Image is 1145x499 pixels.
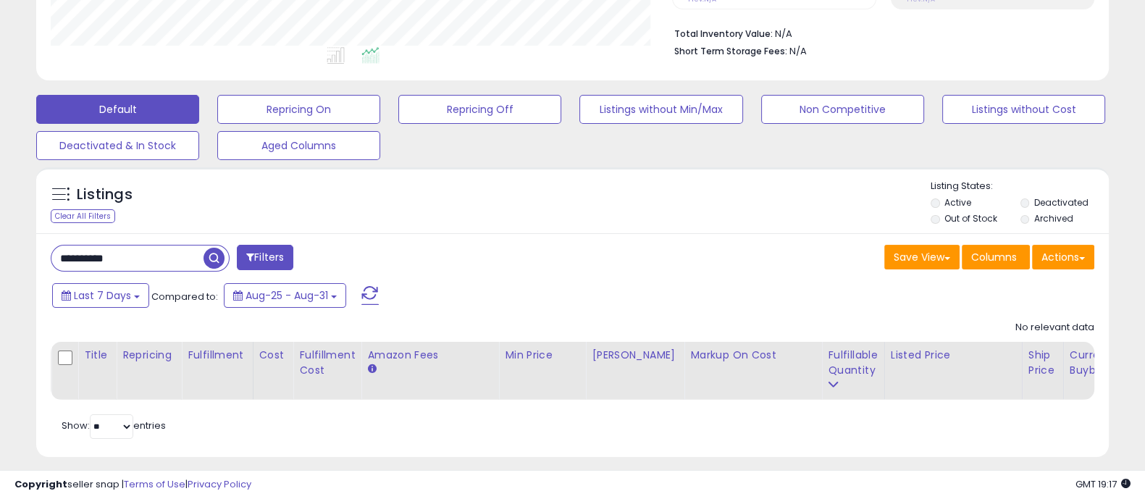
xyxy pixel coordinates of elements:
[971,250,1017,264] span: Columns
[36,95,199,124] button: Default
[367,363,376,376] small: Amazon Fees.
[36,131,199,160] button: Deactivated & In Stock
[367,348,492,363] div: Amazon Fees
[151,290,218,303] span: Compared to:
[684,342,822,400] th: The percentage added to the cost of goods (COGS) that forms the calculator for Min & Max prices.
[579,95,742,124] button: Listings without Min/Max
[62,419,166,432] span: Show: entries
[299,348,355,378] div: Fulfillment Cost
[14,477,67,491] strong: Copyright
[237,245,293,270] button: Filters
[398,95,561,124] button: Repricing Off
[224,283,346,308] button: Aug-25 - Aug-31
[259,348,288,363] div: Cost
[124,477,185,491] a: Terms of Use
[931,180,1109,193] p: Listing States:
[122,348,175,363] div: Repricing
[217,131,380,160] button: Aged Columns
[592,348,678,363] div: [PERSON_NAME]
[51,209,115,223] div: Clear All Filters
[74,288,131,303] span: Last 7 Days
[674,45,787,57] b: Short Term Storage Fees:
[962,245,1030,269] button: Columns
[690,348,815,363] div: Markup on Cost
[942,95,1105,124] button: Listings without Cost
[944,212,997,225] label: Out of Stock
[1033,196,1088,209] label: Deactivated
[1033,212,1073,225] label: Archived
[52,283,149,308] button: Last 7 Days
[217,95,380,124] button: Repricing On
[84,348,110,363] div: Title
[77,185,133,205] h5: Listings
[1075,477,1131,491] span: 2025-09-8 19:17 GMT
[188,477,251,491] a: Privacy Policy
[505,348,579,363] div: Min Price
[246,288,328,303] span: Aug-25 - Aug-31
[1032,245,1094,269] button: Actions
[944,196,971,209] label: Active
[1028,348,1057,378] div: Ship Price
[188,348,246,363] div: Fulfillment
[1015,321,1094,335] div: No relevant data
[1070,348,1144,378] div: Current Buybox Price
[884,245,960,269] button: Save View
[891,348,1016,363] div: Listed Price
[761,95,924,124] button: Non Competitive
[828,348,878,378] div: Fulfillable Quantity
[674,28,773,40] b: Total Inventory Value:
[674,24,1083,41] li: N/A
[14,478,251,492] div: seller snap | |
[789,44,807,58] span: N/A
